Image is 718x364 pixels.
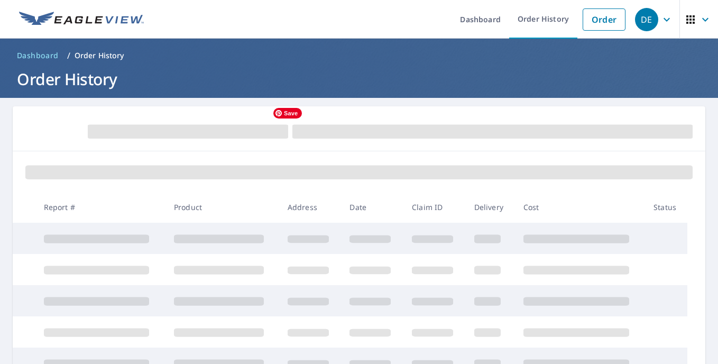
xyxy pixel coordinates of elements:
[515,192,646,223] th: Cost
[13,68,705,90] h1: Order History
[645,192,687,223] th: Status
[583,8,625,31] a: Order
[17,50,59,61] span: Dashboard
[13,47,705,64] nav: breadcrumb
[35,192,165,223] th: Report #
[341,192,403,223] th: Date
[75,50,124,61] p: Order History
[635,8,658,31] div: DE
[19,12,144,28] img: EV Logo
[466,192,515,223] th: Delivery
[67,49,70,62] li: /
[165,192,279,223] th: Product
[13,47,63,64] a: Dashboard
[279,192,342,223] th: Address
[273,108,302,119] span: Save
[403,192,466,223] th: Claim ID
